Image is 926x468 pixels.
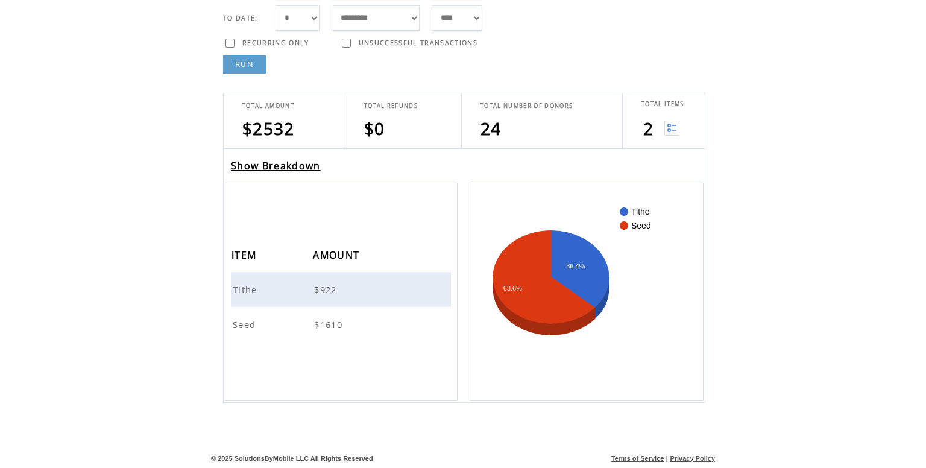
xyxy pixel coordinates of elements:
[631,221,651,230] text: Seed
[503,284,522,291] text: 63.6%
[480,117,502,140] span: 24
[211,455,373,462] span: © 2025 SolutionsByMobile LLC All Rights Reserved
[242,39,309,47] span: RECURRING ONLY
[359,39,477,47] span: UNSUCCESSFUL TRANSACTIONS
[231,159,321,172] a: Show Breakdown
[233,283,260,296] span: Tithe
[233,318,259,329] a: Seed
[242,117,295,140] span: $2532
[641,100,684,108] span: TOTAL ITEMS
[242,102,294,110] span: TOTAL AMOUNT
[364,102,418,110] span: TOTAL REFUNDS
[643,117,654,140] span: 2
[666,455,668,462] span: |
[664,121,679,136] img: View list
[480,102,573,110] span: TOTAL NUMBER OF DONORS
[364,117,385,140] span: $0
[670,455,715,462] a: Privacy Policy
[631,207,650,217] text: Tithe
[611,455,664,462] a: Terms of Service
[231,245,259,268] span: ITEM
[223,55,266,74] a: RUN
[223,14,258,22] span: TO DATE:
[314,283,339,296] span: $922
[233,318,259,330] span: Seed
[314,318,345,330] span: $1610
[566,262,585,270] text: 36.4%
[313,245,362,268] span: AMOUNT
[231,251,259,258] a: ITEM
[488,201,685,382] svg: A chart.
[313,251,362,258] a: AMOUNT
[233,283,260,294] a: Tithe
